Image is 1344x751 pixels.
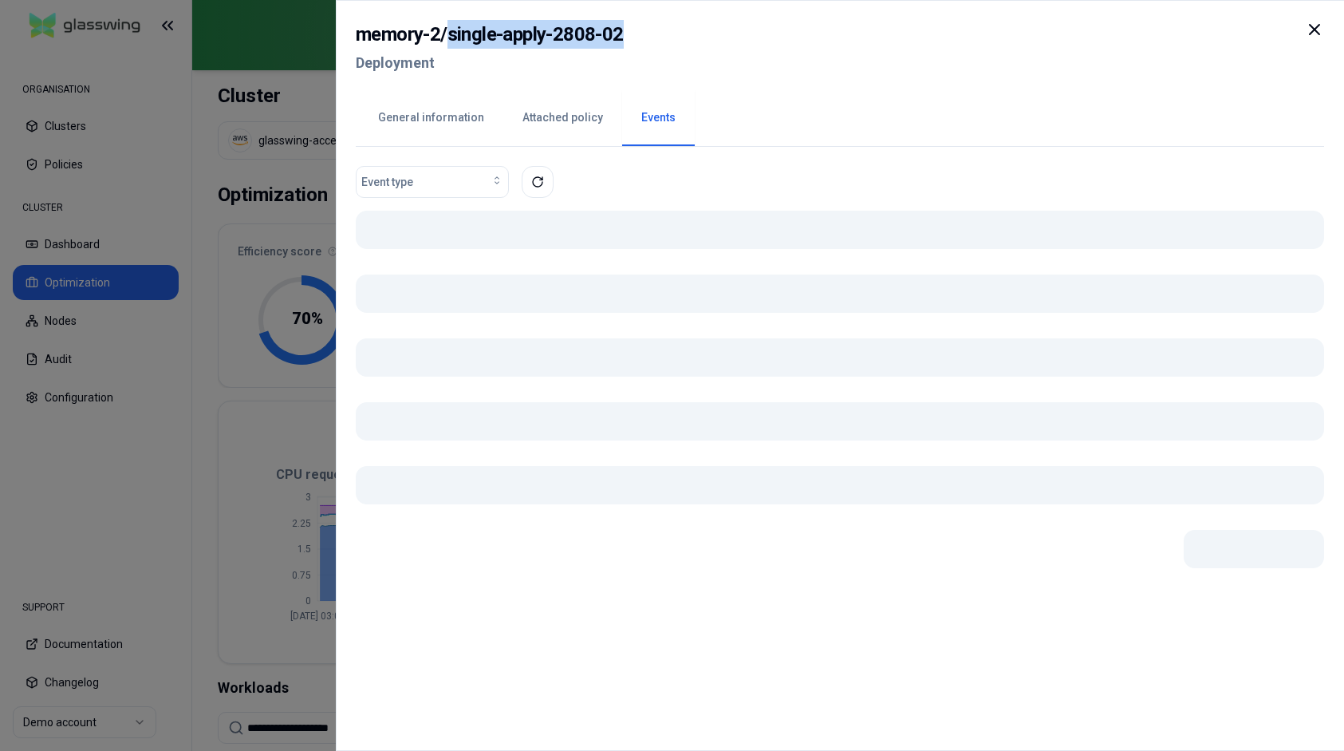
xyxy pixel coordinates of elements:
h2: memory-2 / single-apply-2808-02 [356,20,624,49]
button: Attached policy [503,90,622,146]
button: Event type [356,166,509,198]
button: General information [359,90,503,146]
button: Events [622,90,695,146]
h2: Deployment [356,49,624,77]
span: Event type [361,174,413,190]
